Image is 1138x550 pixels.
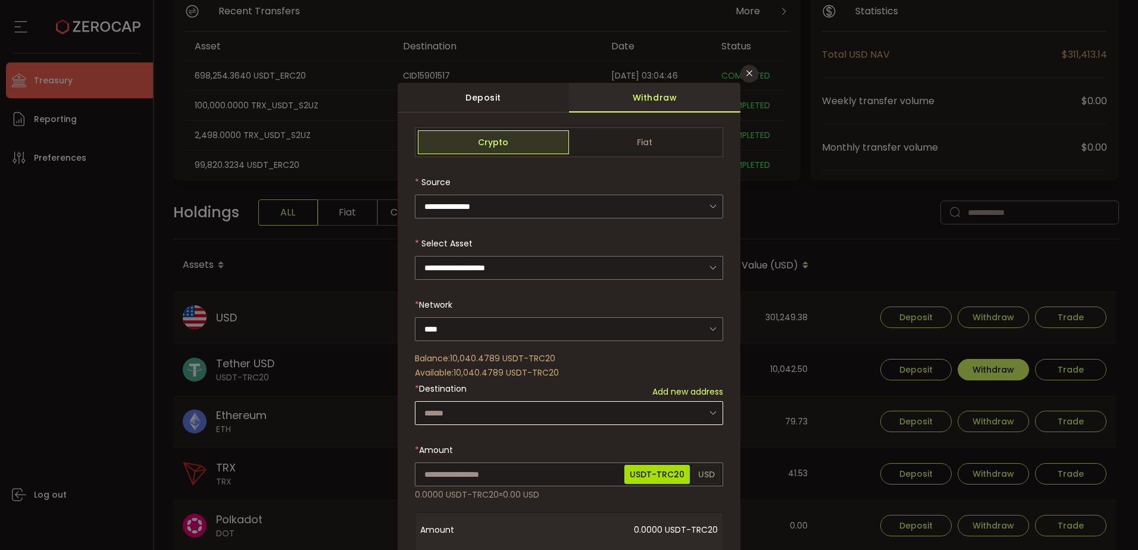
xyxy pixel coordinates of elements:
span: 0.0000 USDT-TRC20 [415,489,499,501]
div: Deposit [398,83,569,112]
span: Network [419,299,452,311]
span: Fiat [569,130,720,154]
span: Available: [415,367,454,379]
span: 0.00 USD [503,489,539,501]
span: Amount [420,518,515,542]
div: Withdraw [569,83,740,112]
iframe: Chat Widget [1078,493,1138,550]
label: Source [415,176,451,188]
span: Crypto [418,130,569,154]
button: Close [740,65,758,83]
label: Select Asset [415,237,473,249]
span: USDT-TRC20 [624,465,690,484]
span: Balance: [415,352,450,364]
span: 10,040.4789 USDT-TRC20 [454,367,559,379]
span: 0.0000 USDT-TRC20 [515,518,718,542]
span: Amount [419,444,453,456]
span: Destination [419,383,467,395]
span: USD [693,465,720,484]
span: ≈ [499,489,503,501]
span: Add new address [652,386,723,398]
span: 10,040.4789 USDT-TRC20 [450,352,555,364]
